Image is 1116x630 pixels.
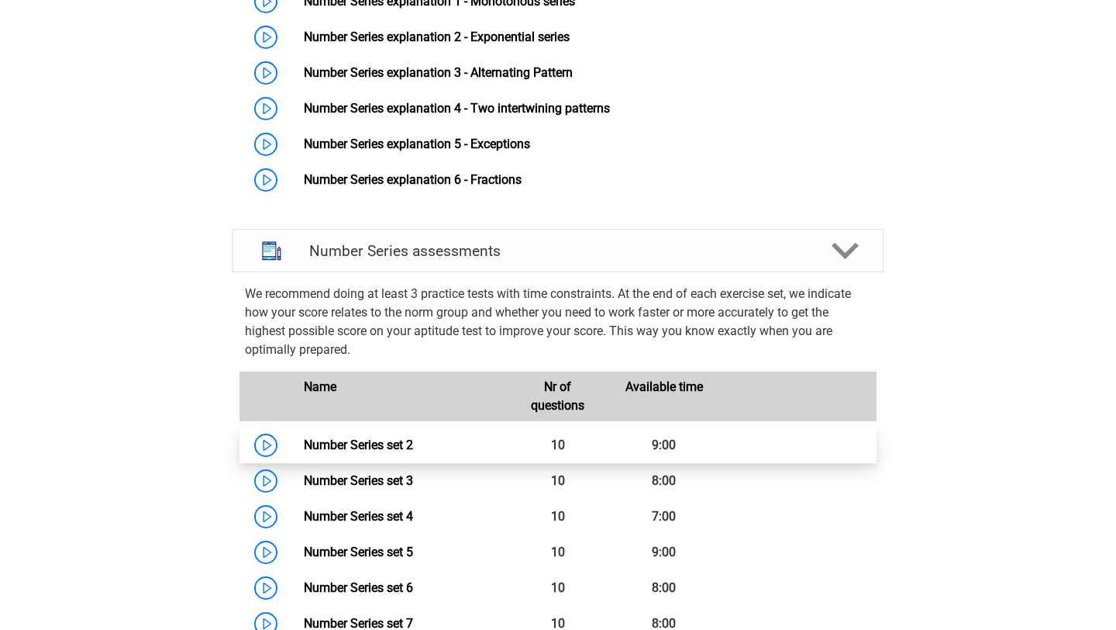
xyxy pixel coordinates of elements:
[304,509,413,524] a: Number Series set 4
[304,545,413,559] a: Number Series set 5
[304,101,610,116] a: Number Series explanation 4 - Two intertwining patterns
[304,65,573,80] a: Number Series explanation 3 - Alternating Pattern
[309,242,807,260] h4: Number Series assessments
[304,29,570,44] a: Number Series explanation 2 - Exponential series
[304,438,413,452] a: Number Series set 2
[226,229,890,272] a: assessments Number Series assessments
[304,137,530,151] a: Number Series explanation 5 - Exceptions
[304,580,413,595] a: Number Series set 6
[611,378,717,415] div: Available time
[252,231,291,271] img: number series assessments
[304,172,522,187] a: Number Series explanation 6 - Fractions
[292,378,505,415] div: Name
[304,473,413,488] a: Number Series set 3
[245,285,871,359] p: We recommend doing at least 3 practice tests with time constraints. At the end of each exercise s...
[505,378,611,415] div: Nr of questions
